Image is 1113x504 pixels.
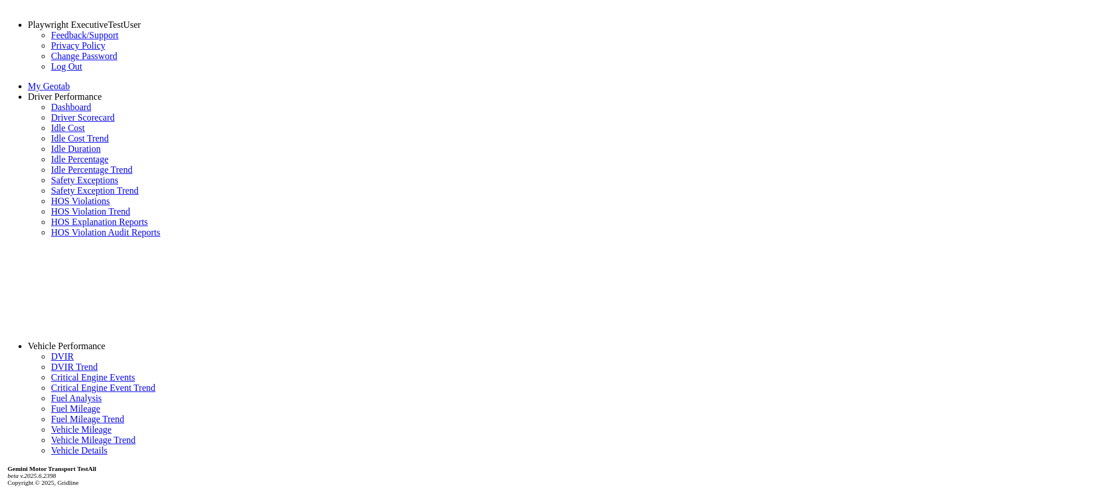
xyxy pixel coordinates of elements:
[51,186,139,195] a: Safety Exception Trend
[51,362,97,372] a: DVIR Trend
[51,144,101,154] a: Idle Duration
[51,393,102,403] a: Fuel Analysis
[51,414,124,424] a: Fuel Mileage Trend
[51,383,155,393] a: Critical Engine Event Trend
[51,123,85,133] a: Idle Cost
[51,196,110,206] a: HOS Violations
[51,175,118,185] a: Safety Exceptions
[51,227,161,237] a: HOS Violation Audit Reports
[51,61,82,71] a: Log Out
[51,372,135,382] a: Critical Engine Events
[8,465,1108,486] div: Copyright © 2025, Gridline
[51,425,111,434] a: Vehicle Mileage
[51,41,106,50] a: Privacy Policy
[28,92,102,101] a: Driver Performance
[51,445,107,455] a: Vehicle Details
[51,404,100,414] a: Fuel Mileage
[51,351,74,361] a: DVIR
[51,133,109,143] a: Idle Cost Trend
[28,341,106,351] a: Vehicle Performance
[51,113,115,122] a: Driver Scorecard
[51,51,117,61] a: Change Password
[51,206,130,216] a: HOS Violation Trend
[51,435,136,445] a: Vehicle Mileage Trend
[51,217,148,227] a: HOS Explanation Reports
[28,81,70,91] a: My Geotab
[51,154,108,164] a: Idle Percentage
[8,472,56,479] i: beta v.2025.6.2398
[51,30,118,40] a: Feedback/Support
[51,165,132,175] a: Idle Percentage Trend
[8,465,96,472] b: Gemini Motor Transport TestAll
[28,20,141,30] a: Playwright ExecutiveTestUser
[51,102,91,112] a: Dashboard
